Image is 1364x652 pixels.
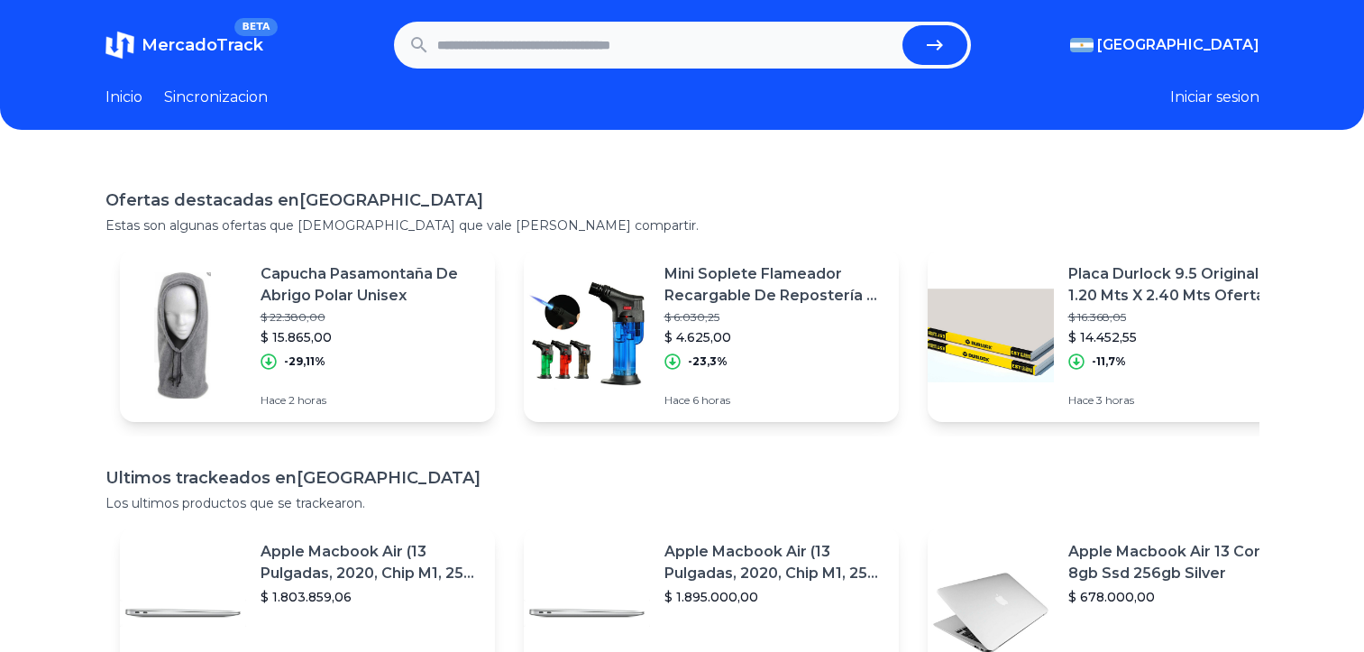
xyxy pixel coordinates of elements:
span: MercadoTrack [142,35,263,55]
p: Mini Soplete Flameador Recargable De Repostería A Gas Butano [664,263,884,307]
span: BETA [234,18,277,36]
p: $ 6.030,25 [664,310,884,325]
img: Featured image [524,272,650,399]
p: Hace 3 horas [1068,393,1288,408]
p: Capucha Pasamontaña De Abrigo Polar Unisex [261,263,481,307]
p: Los ultimos productos que se trackearon. [105,494,1259,512]
img: Argentina [1070,38,1094,52]
p: $ 1.803.859,06 [261,588,481,606]
p: Apple Macbook Air (13 Pulgadas, 2020, Chip M1, 256 Gb De Ssd, 8 Gb De Ram) - Plata [261,541,481,584]
p: -29,11% [284,354,325,369]
p: Apple Macbook Air 13 Core I5 8gb Ssd 256gb Silver [1068,541,1288,584]
p: Hace 2 horas [261,393,481,408]
a: Featured imageMini Soplete Flameador Recargable De Repostería A Gas Butano$ 6.030,25$ 4.625,00-23... [524,249,899,422]
img: Featured image [928,272,1054,399]
p: $ 4.625,00 [664,328,884,346]
a: Inicio [105,87,142,108]
h1: Ofertas destacadas en [GEOGRAPHIC_DATA] [105,188,1259,213]
a: Featured imagePlaca Durlock 9.5 Original 1.20 Mts X 2.40 Mts Oferta!!!!$ 16.368,05$ 14.452,55-11,... [928,249,1303,422]
p: $ 16.368,05 [1068,310,1288,325]
p: Apple Macbook Air (13 Pulgadas, 2020, Chip M1, 256 Gb De Ssd, 8 Gb De Ram) - Plata [664,541,884,584]
p: -11,7% [1092,354,1126,369]
img: MercadoTrack [105,31,134,60]
p: $ 14.452,55 [1068,328,1288,346]
p: Estas son algunas ofertas que [DEMOGRAPHIC_DATA] que vale [PERSON_NAME] compartir. [105,216,1259,234]
p: -23,3% [688,354,728,369]
p: $ 15.865,00 [261,328,481,346]
h1: Ultimos trackeados en [GEOGRAPHIC_DATA] [105,465,1259,491]
span: [GEOGRAPHIC_DATA] [1097,34,1259,56]
img: Featured image [120,272,246,399]
p: $ 678.000,00 [1068,588,1288,606]
p: Hace 6 horas [664,393,884,408]
p: $ 1.895.000,00 [664,588,884,606]
p: $ 22.380,00 [261,310,481,325]
button: [GEOGRAPHIC_DATA] [1070,34,1259,56]
p: Placa Durlock 9.5 Original 1.20 Mts X 2.40 Mts Oferta!!!! [1068,263,1288,307]
a: Featured imageCapucha Pasamontaña De Abrigo Polar Unisex$ 22.380,00$ 15.865,00-29,11%Hace 2 horas [120,249,495,422]
a: MercadoTrackBETA [105,31,263,60]
button: Iniciar sesion [1170,87,1259,108]
a: Sincronizacion [164,87,268,108]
